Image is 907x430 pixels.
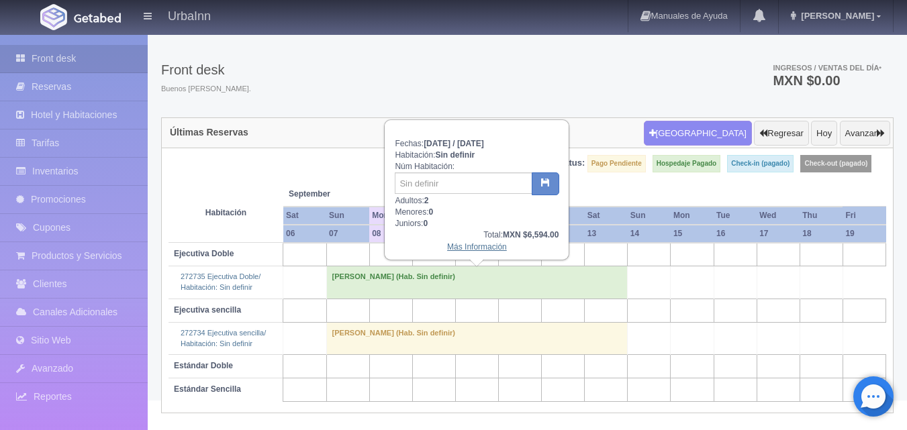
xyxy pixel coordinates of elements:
th: 06 [283,225,326,243]
img: Getabed [74,13,121,23]
td: [PERSON_NAME] (Hab. Sin definir) [326,322,628,354]
th: Thu [800,207,843,225]
button: Avanzar [840,121,890,146]
th: 18 [800,225,843,243]
b: 2 [424,196,429,205]
th: 07 [326,225,369,243]
th: Sat [585,207,628,225]
b: 0 [428,207,433,217]
b: Ejecutiva Doble [174,249,234,258]
th: Sun [326,207,369,225]
th: 13 [585,225,628,243]
b: Estándar Doble [174,361,233,370]
span: [PERSON_NAME] [798,11,874,21]
th: 16 [714,225,757,243]
label: Pago Pendiente [587,155,646,172]
a: Más Información [447,242,507,252]
button: [GEOGRAPHIC_DATA] [644,121,752,146]
span: Ingresos / Ventas del día [773,64,881,72]
label: Hospedaje Pagado [653,155,720,172]
button: Regresar [754,121,808,146]
h3: MXN $0.00 [773,74,881,87]
a: 272734 Ejecutiva sencilla/Habitación: Sin definir [181,329,266,347]
label: Check-out (pagado) [800,155,871,172]
span: Buenos [PERSON_NAME]. [161,84,251,95]
th: 17 [757,225,800,243]
th: Tue [714,207,757,225]
b: Estándar Sencilla [174,384,241,394]
th: 15 [671,225,714,243]
h3: Front desk [161,62,251,77]
strong: Habitación [205,208,246,217]
button: Hoy [811,121,837,146]
th: 19 [843,225,886,243]
img: Getabed [40,4,67,30]
th: Sun [628,207,671,225]
b: Sin definir [435,150,475,160]
h4: Últimas Reservas [170,127,248,138]
th: 14 [628,225,671,243]
h4: UrbaInn [168,7,211,23]
th: 08 [369,225,412,243]
b: 0 [423,219,428,228]
th: Mon [671,207,714,225]
a: 272735 Ejecutiva Doble/Habitación: Sin definir [181,272,260,291]
b: [DATE] / [DATE] [424,139,484,148]
b: Ejecutiva sencilla [174,305,241,315]
div: Fechas: Habitación: Núm Habitación: Adultos: Menores: Juniors: [385,121,568,259]
span: September [289,189,364,200]
th: Fri [843,207,886,225]
input: Sin definir [395,172,532,194]
th: Mon [369,207,412,225]
th: Wed [757,207,800,225]
th: Sat [283,207,326,225]
label: Check-in (pagado) [727,155,794,172]
td: [PERSON_NAME] (Hab. Sin definir) [326,266,628,299]
b: MXN $6,594.00 [503,230,559,239]
div: Total: [395,229,559,241]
